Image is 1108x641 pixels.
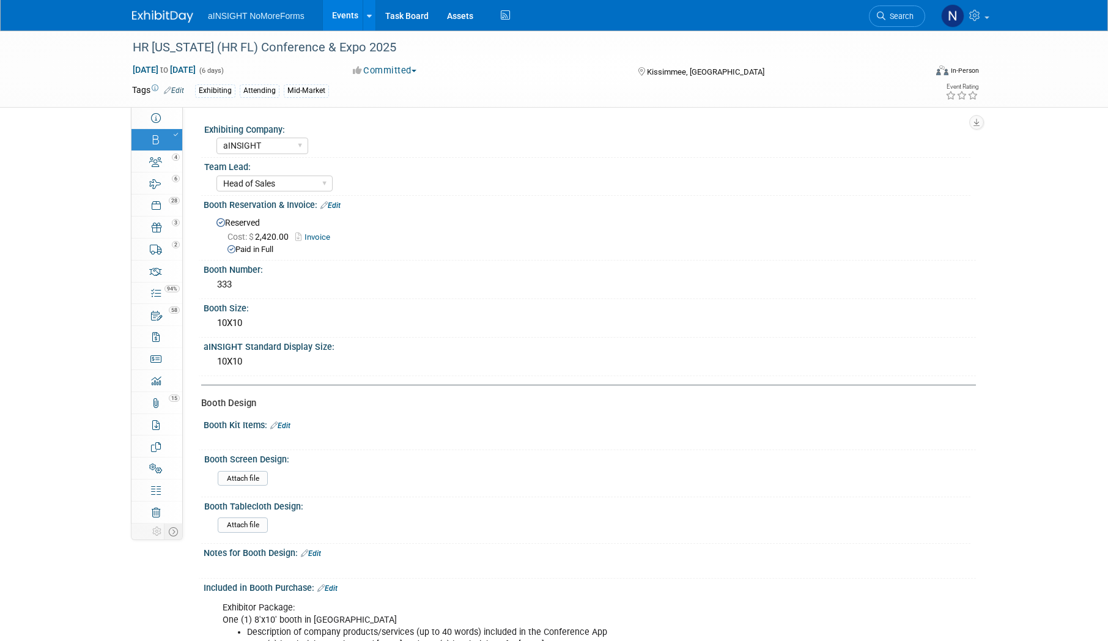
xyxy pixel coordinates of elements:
a: 94% [131,283,182,304]
div: 10X10 [213,314,967,333]
div: Booth Tablecloth Design: [204,497,970,513]
div: In-Person [950,66,979,75]
span: 15 [169,395,180,402]
a: 4 [131,151,182,172]
div: 10X10 [213,352,967,371]
span: 4 [172,154,180,161]
span: 2 [172,241,180,248]
img: Nichole Brown [941,4,964,28]
a: 28 [131,195,182,216]
div: Booth Size: [204,299,976,314]
a: Edit [301,549,321,558]
div: Booth Reservation & Invoice: [204,196,976,212]
span: 58 [169,306,180,314]
div: Included in Booth Purchase: [204,579,976,595]
span: to [158,65,170,75]
div: Team Lead: [204,158,970,173]
a: Search [869,6,925,27]
a: Invoice [295,232,336,242]
div: HR [US_STATE] (HR FL) Conference & Expo 2025 [128,37,907,59]
span: Kissimmee, [GEOGRAPHIC_DATA] [647,67,764,76]
a: Edit [320,201,341,210]
a: Edit [317,584,338,593]
a: 58 [131,304,182,325]
span: 28 [169,197,180,204]
div: Booth Number: [204,261,976,276]
div: Mid-Market [284,84,329,97]
td: Personalize Event Tab Strip [150,524,164,539]
span: 6 [172,175,180,182]
div: Exhibiting Company: [204,120,970,136]
i: Booth reservation complete [174,132,178,137]
span: Search [885,12,914,21]
div: Booth Kit Items: [204,416,976,432]
li: Description of company products/services (up to 40 words) included in the Conference App [247,626,821,639]
div: Exhibiting [195,84,235,97]
td: Toggle Event Tabs [164,524,183,539]
a: 15 [131,392,182,413]
a: 6 [131,172,182,194]
span: 2,420.00 [227,232,294,242]
div: Paid in Full [227,244,967,256]
span: [DATE] [DATE] [132,64,196,75]
span: 3 [172,219,180,226]
div: Event Format [853,64,979,82]
a: Edit [164,86,184,95]
div: 333 [213,275,967,294]
span: 94% [164,285,180,292]
div: Booth Screen Design: [204,450,970,465]
a: Edit [270,421,290,430]
div: Attending [240,84,279,97]
span: aINSIGHT NoMoreForms [208,11,305,21]
button: Committed [349,64,421,77]
img: Format-Inperson.png [936,65,948,75]
span: (6 days) [198,67,224,75]
div: aINSIGHT Standard Display Size: [204,338,976,353]
a: 2 [131,239,182,260]
span: Cost: $ [227,232,255,242]
div: Event Rating [945,84,978,90]
div: Booth Design [201,397,967,410]
a: 3 [131,217,182,238]
div: Reserved [213,213,967,256]
div: Notes for Booth Design: [204,544,976,560]
td: Tags [132,84,184,98]
img: ExhibitDay [132,10,193,23]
